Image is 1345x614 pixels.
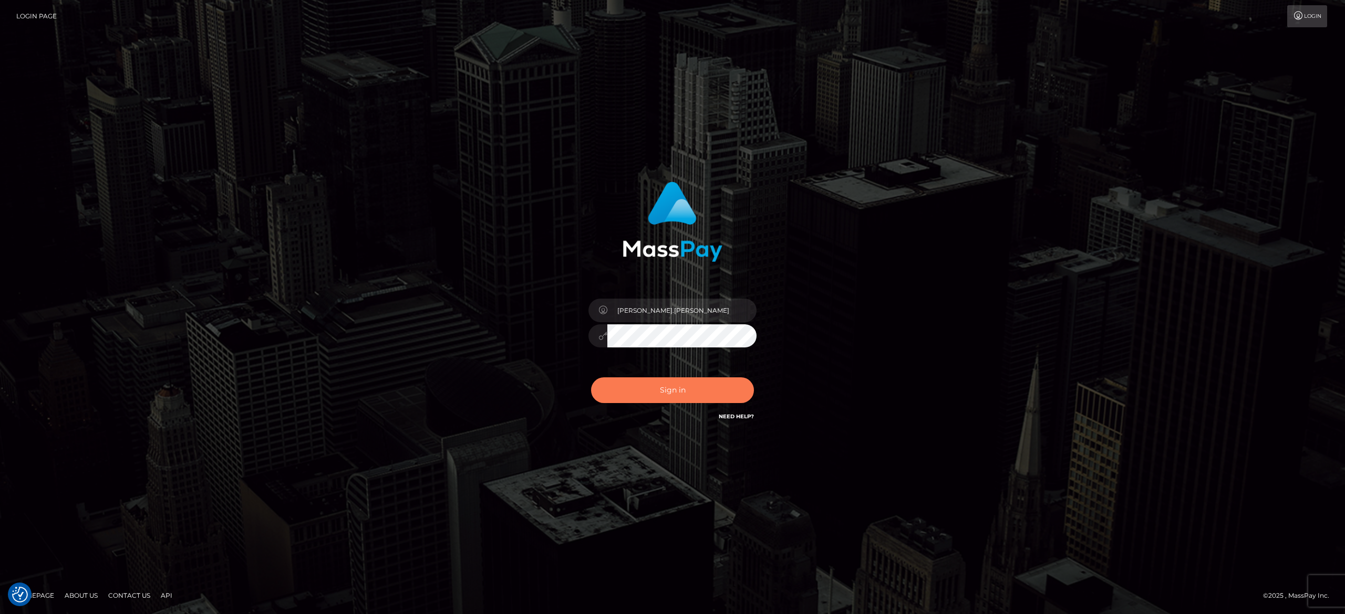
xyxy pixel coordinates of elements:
a: API [157,587,177,604]
button: Consent Preferences [12,587,28,602]
a: Login [1287,5,1327,27]
img: Revisit consent button [12,587,28,602]
a: About Us [60,587,102,604]
a: Need Help? [719,413,754,420]
a: Login Page [16,5,57,27]
a: Contact Us [104,587,154,604]
div: © 2025 , MassPay Inc. [1263,590,1337,601]
input: Username... [607,299,757,322]
button: Sign in [591,377,754,403]
a: Homepage [12,587,58,604]
img: MassPay Login [623,182,722,262]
